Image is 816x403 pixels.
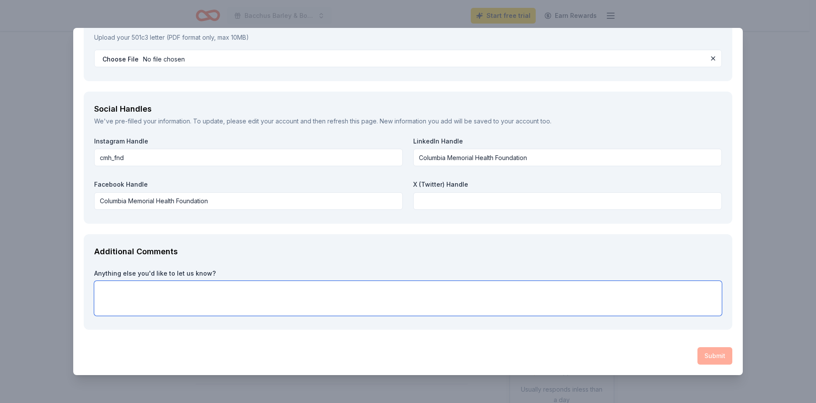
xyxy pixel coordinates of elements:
[94,32,722,43] p: Upload your 501c3 letter (PDF format only, max 10MB)
[94,269,722,278] label: Anything else you'd like to let us know?
[413,137,722,146] label: LinkedIn Handle
[94,102,722,116] div: Social Handles
[94,245,722,259] div: Additional Comments
[94,180,403,189] label: Facebook Handle
[94,137,403,146] label: Instagram Handle
[413,180,722,189] label: X (Twitter) Handle
[248,117,299,125] a: edit your account
[94,116,722,126] div: We've pre-filled your information. To update, please and then refresh this page. New information ...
